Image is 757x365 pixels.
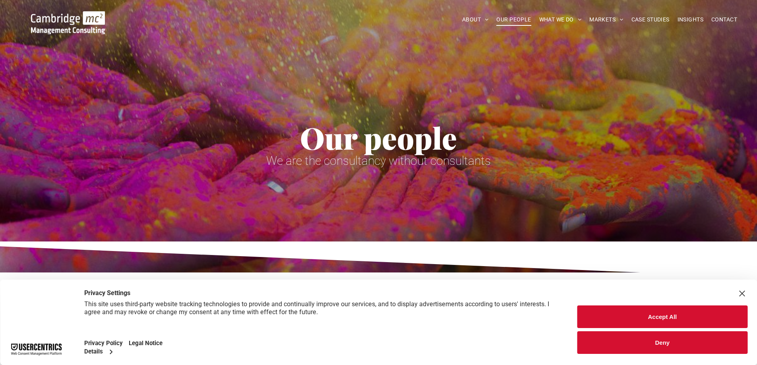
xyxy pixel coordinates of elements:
a: INSIGHTS [674,14,707,26]
img: Go to Homepage [31,11,105,34]
span: We are the consultancy without consultants [266,154,491,168]
a: Your Business Transformed | Cambridge Management Consulting [31,12,105,21]
a: CASE STUDIES [627,14,674,26]
a: ABOUT [458,14,493,26]
a: OUR PEOPLE [492,14,535,26]
span: Our people [300,118,457,157]
a: MARKETS [585,14,627,26]
a: WHAT WE DO [535,14,586,26]
a: CONTACT [707,14,741,26]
